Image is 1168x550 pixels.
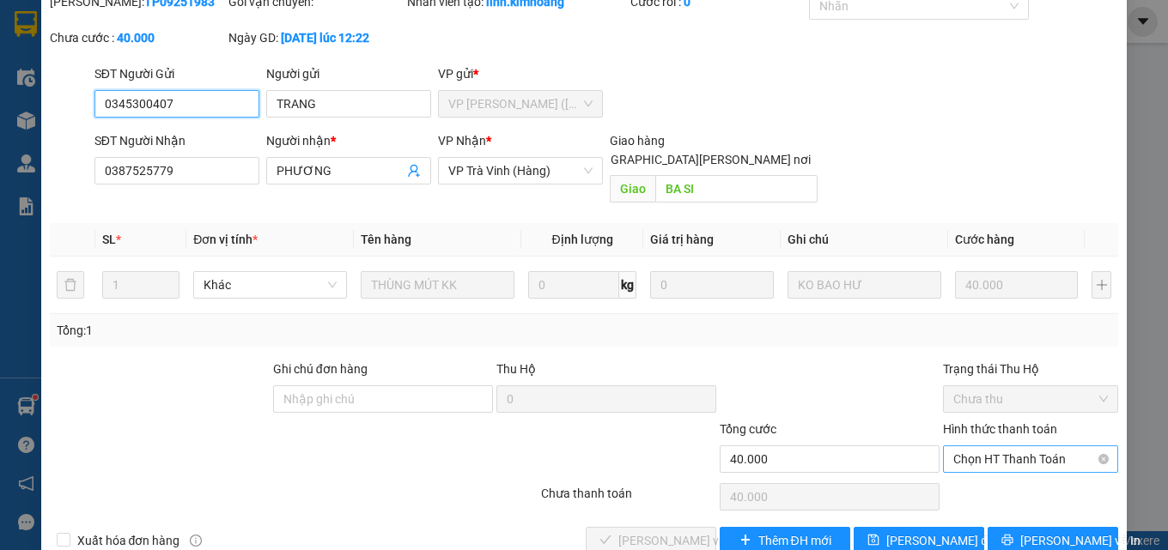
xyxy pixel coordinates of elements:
[955,233,1014,246] span: Cước hàng
[758,531,831,550] span: Thêm ĐH mới
[361,271,514,299] input: VD: Bàn, Ghế
[281,31,369,45] b: [DATE] lúc 12:22
[496,362,536,376] span: Thu Hộ
[193,233,258,246] span: Đơn vị tính
[1092,271,1111,299] button: plus
[953,386,1108,412] span: Chưa thu
[1001,534,1013,547] span: printer
[407,164,421,178] span: user-add
[94,131,259,150] div: SĐT Người Nhận
[610,175,655,202] span: Giao
[539,484,718,514] div: Chưa thanh toán
[273,362,368,376] label: Ghi chú đơn hàng
[266,131,431,150] div: Người nhận
[953,446,1108,472] span: Chọn HT Thanh Toán
[886,531,997,550] span: [PERSON_NAME] đổi
[7,74,251,90] p: NHẬN:
[720,422,776,436] span: Tổng cước
[448,91,593,117] span: VP Trần Phú (Hàng)
[1020,531,1141,550] span: [PERSON_NAME] và In
[7,93,196,109] span: 0923988977 -
[781,223,948,257] th: Ghi chú
[45,112,117,128] span: KO BAO BỂ,
[438,64,603,83] div: VP gửi
[655,175,818,202] input: Dọc đường
[273,385,493,413] input: Ghi chú đơn hàng
[204,272,337,298] span: Khác
[552,233,613,246] span: Định lượng
[57,321,453,340] div: Tổng: 1
[266,64,431,83] div: Người gửi
[7,112,117,128] span: GIAO:
[448,158,593,184] span: VP Trà Vinh (Hàng)
[650,271,774,299] input: 0
[1098,454,1109,464] span: close-circle
[739,534,751,547] span: plus
[92,93,196,109] span: [PERSON_NAME]
[955,271,1079,299] input: 0
[788,271,941,299] input: Ghi Chú
[58,9,199,26] strong: BIÊN NHẬN GỬI HÀNG
[48,74,167,90] span: VP Trà Vinh (Hàng)
[117,31,155,45] b: 40.000
[361,233,411,246] span: Tên hàng
[7,33,251,66] p: GỬI:
[102,233,116,246] span: SL
[228,28,404,47] div: Ngày GD:
[650,233,714,246] span: Giá trị hàng
[7,33,160,66] span: VP [PERSON_NAME] ([GEOGRAPHIC_DATA]) -
[943,360,1118,378] div: Trạng thái Thu Hộ
[57,271,84,299] button: delete
[50,28,225,47] div: Chưa cước :
[190,535,202,547] span: info-circle
[619,271,636,299] span: kg
[576,150,818,169] span: [GEOGRAPHIC_DATA][PERSON_NAME] nơi
[94,64,259,83] div: SĐT Người Gửi
[943,422,1057,436] label: Hình thức thanh toán
[438,134,486,148] span: VP Nhận
[867,534,879,547] span: save
[70,531,187,550] span: Xuất hóa đơn hàng
[610,134,665,148] span: Giao hàng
